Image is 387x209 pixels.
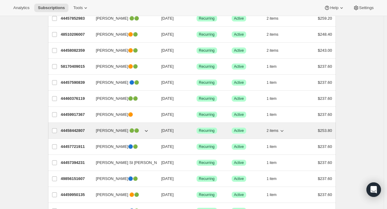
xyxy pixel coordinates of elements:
p: 58170409015 [61,64,91,70]
button: 1 item [267,78,283,87]
span: [PERSON_NAME]🟠 [96,112,133,118]
span: Recurring [199,96,215,101]
span: Active [234,96,244,101]
button: Tools [70,4,92,12]
button: Analytics [10,4,33,12]
span: [PERSON_NAME] St [PERSON_NAME]🔵🟢 [96,160,176,166]
span: 2 items [267,128,279,133]
span: [DATE] [161,112,174,117]
span: [DATE] [161,160,174,165]
button: [PERSON_NAME] 🟢🟢 [92,126,153,136]
span: Recurring [199,80,215,85]
span: $237.60 [318,160,332,165]
span: Active [234,176,244,181]
div: 44458442807[PERSON_NAME] 🟢🟢[DATE]SuccessRecurringSuccessActive2 items$253.80 [61,126,332,135]
span: 1 item [267,144,277,149]
p: 44460376119 [61,96,91,102]
span: $237.60 [318,80,332,85]
div: 44457721911[PERSON_NAME]🔵🟢[DATE]SuccessRecurringSuccessActive1 item$237.60 [61,142,332,151]
span: $237.60 [318,144,332,149]
p: 44458442807 [61,128,91,134]
button: [PERSON_NAME]🔵🟢 [92,142,153,152]
button: 1 item [267,175,283,183]
span: [PERSON_NAME] 🟢🟢 [96,15,139,21]
span: Recurring [199,64,215,69]
span: Active [234,16,244,21]
p: 44457721911 [61,144,91,150]
span: [PERSON_NAME]🟠🟢 [96,47,138,54]
span: 2 items [267,16,279,21]
button: 1 item [267,62,283,71]
span: Subscriptions [38,5,65,10]
span: 1 item [267,192,277,197]
button: 1 item [267,94,283,103]
div: Open Intercom Messenger [366,182,381,197]
span: Recurring [199,112,215,117]
span: [PERSON_NAME]🟠🟢 [96,31,138,38]
span: $248.40 [318,32,332,37]
button: [PERSON_NAME] 🔵🟢 [92,78,153,87]
span: [PERSON_NAME] 🟠🟢 [96,192,139,198]
p: 44457590839 [61,80,91,86]
span: [DATE] [161,16,174,21]
span: [DATE] [161,80,174,85]
span: [DATE] [161,96,174,101]
span: Recurring [199,128,215,133]
button: 2 items [267,46,285,55]
button: [PERSON_NAME]🟠🟢 [92,30,153,39]
span: Help [330,5,338,10]
div: 44458082359[PERSON_NAME]🟠🟢[DATE]SuccessRecurringSuccessActive2 items$243.00 [61,46,332,55]
span: Recurring [199,144,215,149]
span: [DATE] [161,192,174,197]
button: 1 item [267,110,283,119]
button: [PERSON_NAME] 🟢🟢 [92,14,153,23]
span: Settings [359,5,374,10]
span: [PERSON_NAME]🔵🟢 [96,176,138,182]
div: 44459917367[PERSON_NAME]🟠[DATE]SuccessRecurringSuccessActive1 item$237.60 [61,110,332,119]
span: Recurring [199,16,215,21]
span: Active [234,160,244,165]
button: [PERSON_NAME]🟠🟢 [92,62,153,71]
span: Tools [73,5,83,10]
span: 2 items [267,48,279,53]
div: 48510206007[PERSON_NAME]🟠🟢[DATE]SuccessRecurringSuccessActive2 items$248.40 [61,30,332,39]
span: Active [234,64,244,69]
span: 1 item [267,96,277,101]
span: Active [234,80,244,85]
span: $237.60 [318,64,332,69]
button: [PERSON_NAME]🟢🟢 [92,94,153,103]
span: Recurring [199,32,215,37]
button: Settings [349,4,377,12]
span: [DATE] [161,64,174,69]
button: 2 items [267,14,285,23]
span: [DATE] [161,144,174,149]
button: Subscriptions [34,4,68,12]
p: 44458082359 [61,47,91,54]
button: [PERSON_NAME] St [PERSON_NAME]🔵🟢 [92,158,153,168]
p: 44459950135 [61,192,91,198]
span: [DATE] [161,128,174,133]
p: 44459917367 [61,112,91,118]
span: Recurring [199,192,215,197]
span: $243.00 [318,48,332,53]
span: [DATE] [161,32,174,37]
span: Analytics [13,5,29,10]
span: 1 item [267,160,277,165]
div: 44457852983[PERSON_NAME] 🟢🟢[DATE]SuccessRecurringSuccessActive2 items$259.20 [61,14,332,23]
p: 48510206007 [61,31,91,38]
span: [PERSON_NAME]🟠🟢 [96,64,138,70]
span: [DATE] [161,48,174,53]
span: [DATE] [161,176,174,181]
p: 44457852983 [61,15,91,21]
span: $237.60 [318,176,332,181]
span: 1 item [267,80,277,85]
span: 1 item [267,64,277,69]
button: 1 item [267,158,283,167]
button: 2 items [267,30,285,39]
span: 1 item [267,176,277,181]
div: 44457394231[PERSON_NAME] St [PERSON_NAME]🔵🟢[DATE]SuccessRecurringSuccessActive1 item$237.60 [61,158,332,167]
span: 1 item [267,112,277,117]
span: Recurring [199,176,215,181]
span: [PERSON_NAME]🟢🟢 [96,96,138,102]
button: [PERSON_NAME]🟠 [92,110,153,119]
